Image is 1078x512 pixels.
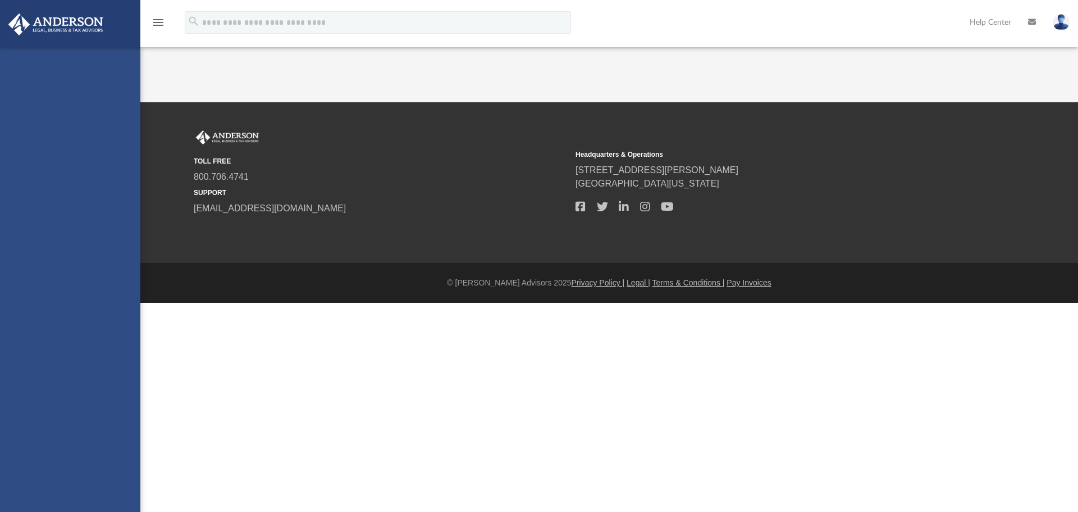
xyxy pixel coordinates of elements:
small: Headquarters & Operations [575,149,949,160]
img: Anderson Advisors Platinum Portal [5,13,107,35]
small: SUPPORT [194,188,568,198]
small: TOLL FREE [194,156,568,166]
img: Anderson Advisors Platinum Portal [194,130,261,145]
a: Legal | [627,278,650,287]
div: © [PERSON_NAME] Advisors 2025 [140,277,1078,289]
a: Privacy Policy | [572,278,625,287]
a: 800.706.4741 [194,172,249,182]
a: [STREET_ADDRESS][PERSON_NAME] [575,165,738,175]
a: menu [152,21,165,29]
a: Terms & Conditions | [652,278,725,287]
i: menu [152,16,165,29]
a: [GEOGRAPHIC_DATA][US_STATE] [575,179,719,188]
img: User Pic [1053,14,1070,30]
a: Pay Invoices [727,278,771,287]
a: [EMAIL_ADDRESS][DOMAIN_NAME] [194,203,346,213]
i: search [188,15,200,28]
